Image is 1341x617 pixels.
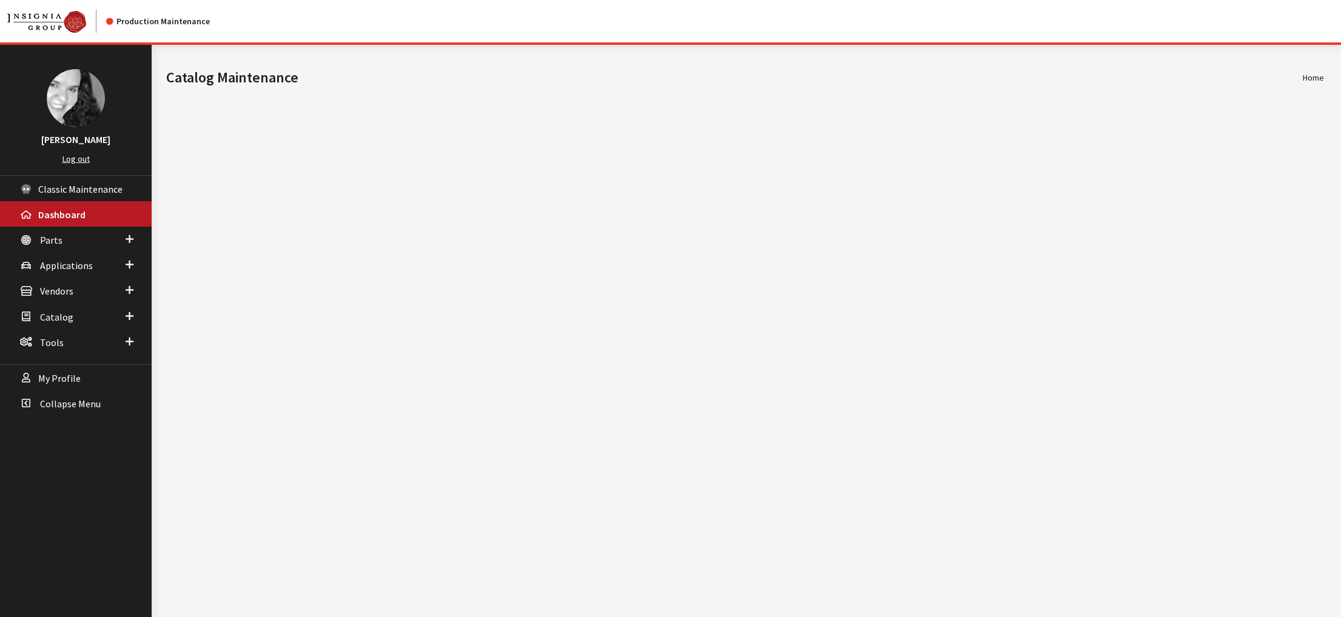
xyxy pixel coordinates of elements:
h3: [PERSON_NAME] [12,132,139,147]
a: Log out [62,153,90,164]
h1: Catalog Maintenance [166,67,1303,88]
li: Home [1303,72,1324,84]
img: Khrystal Dorton [47,69,105,127]
span: Dashboard [38,208,86,221]
span: Tools [40,336,64,349]
span: My Profile [38,372,81,384]
span: Collapse Menu [40,398,101,410]
span: Vendors [40,285,73,298]
div: Production Maintenance [106,15,210,28]
img: Catalog Maintenance [7,11,86,33]
a: Insignia Group logo [7,10,106,33]
span: Parts [40,234,62,246]
span: Catalog [40,311,73,323]
span: Classic Maintenance [38,183,123,195]
span: Applications [40,259,93,272]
